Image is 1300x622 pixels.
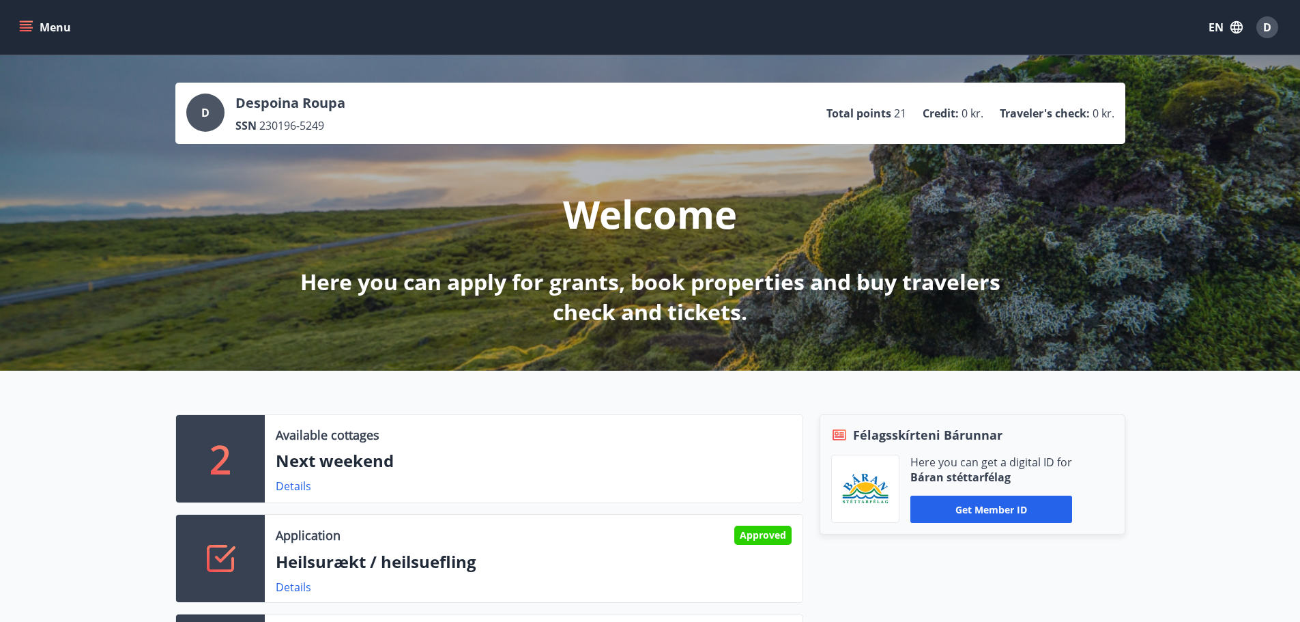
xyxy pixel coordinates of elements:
[235,118,257,133] p: SSN
[276,580,311,595] a: Details
[16,15,76,40] button: menu
[201,105,210,120] span: D
[910,455,1072,470] p: Here you can get a digital ID for
[962,106,983,121] span: 0 kr.
[290,267,1011,327] p: Here you can apply for grants, book properties and buy travelers check and tickets.
[894,106,906,121] span: 21
[1263,20,1271,35] span: D
[276,526,341,544] p: Application
[210,433,231,485] p: 2
[1000,106,1090,121] p: Traveler's check :
[235,94,345,113] p: Despoina Roupa
[842,473,889,505] img: Bz2lGXKH3FXEIQKvoQ8VL0Fr0uCiWgfgA3I6fSs8.png
[1093,106,1114,121] span: 0 kr.
[734,526,792,545] div: Approved
[910,470,1072,485] p: Báran stéttarfélag
[276,479,311,494] a: Details
[563,188,737,240] p: Welcome
[276,550,792,574] p: Heilsurækt / heilsuefling
[826,106,891,121] p: Total points
[910,496,1072,523] button: Get member ID
[1251,11,1284,44] button: D
[923,106,959,121] p: Credit :
[276,449,792,472] p: Next weekend
[259,118,324,133] span: 230196-5249
[276,426,379,444] p: Available cottages
[1203,15,1248,40] button: EN
[853,426,1002,444] span: Félagsskírteni Bárunnar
